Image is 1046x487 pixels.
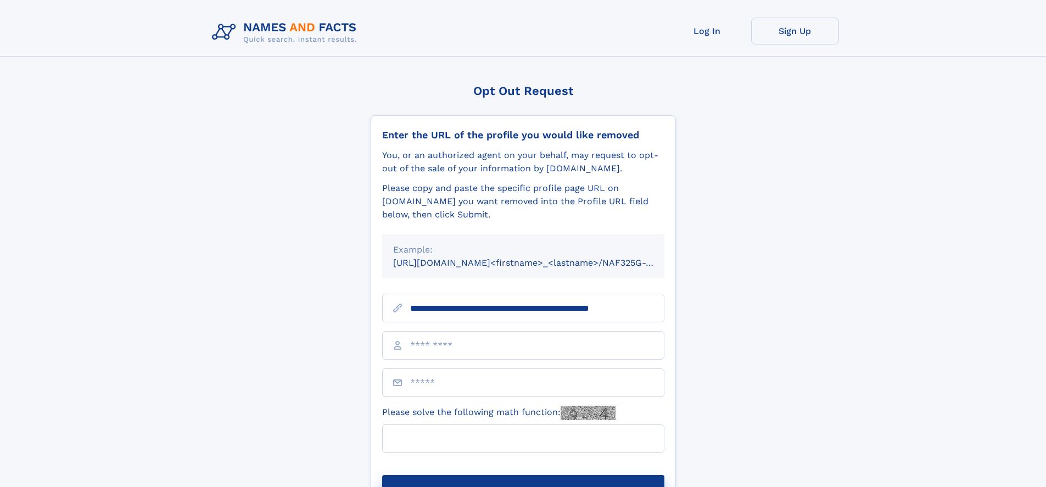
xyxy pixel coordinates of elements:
[371,84,676,98] div: Opt Out Request
[382,149,664,175] div: You, or an authorized agent on your behalf, may request to opt-out of the sale of your informatio...
[208,18,366,47] img: Logo Names and Facts
[393,243,653,256] div: Example:
[751,18,839,44] a: Sign Up
[382,182,664,221] div: Please copy and paste the specific profile page URL on [DOMAIN_NAME] you want removed into the Pr...
[663,18,751,44] a: Log In
[393,258,685,268] small: [URL][DOMAIN_NAME]<firstname>_<lastname>/NAF325G-xxxxxxxx
[382,406,616,420] label: Please solve the following math function:
[382,129,664,141] div: Enter the URL of the profile you would like removed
